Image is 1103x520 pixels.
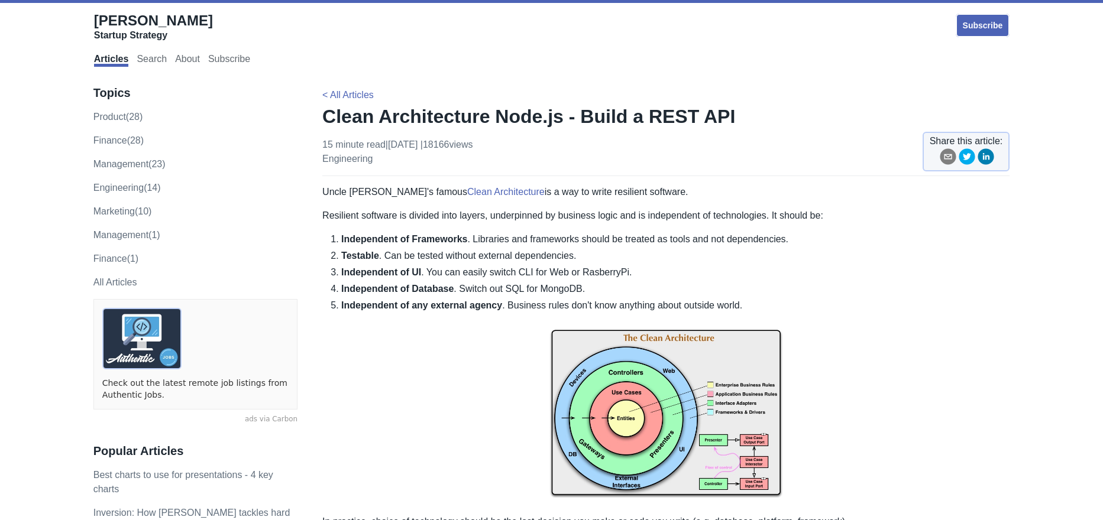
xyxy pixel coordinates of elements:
span: | 18166 views [421,139,473,149]
a: engineering [322,154,373,164]
strong: Independent of any external agency [341,300,502,310]
p: 15 minute read | [DATE] [322,138,473,166]
a: < All Articles [322,90,374,100]
li: . Libraries and frameworks should be treated as tools and not dependencies. [341,232,1010,246]
p: Resilient software is divided into layers, underpinned by business logic and is independent of te... [322,209,1010,223]
strong: Testable [341,251,379,261]
a: Clean Architecture [467,187,545,197]
strong: Independent of UI [341,267,421,277]
li: . Switch out SQL for MongoDB. [341,282,1010,296]
img: The Clean Architecture diagram [542,322,790,505]
a: Articles [94,54,129,67]
li: . Business rules don't know anything about outside world. [341,298,1010,313]
a: All Articles [93,277,137,287]
div: Startup Strategy [94,30,213,41]
li: . Can be tested without external dependencies. [341,249,1010,263]
a: product(28) [93,112,143,122]
strong: Independent of Frameworks [341,234,467,244]
a: marketing(10) [93,206,152,216]
img: ads via Carbon [102,308,182,369]
a: Search [137,54,167,67]
a: [PERSON_NAME]Startup Strategy [94,12,213,41]
a: Finance(1) [93,253,138,264]
a: Subscribe [956,14,1010,37]
h1: Clean Architecture Node.js - Build a REST API [322,105,1010,128]
a: engineering(14) [93,183,161,193]
li: . You can easily switch CLI for Web or RasberryPi. [341,265,1010,279]
a: finance(28) [93,135,144,145]
strong: Independent of Database [341,284,454,294]
button: linkedin [978,148,994,169]
h3: Topics [93,86,297,100]
a: Subscribe [208,54,250,67]
button: twitter [959,148,975,169]
a: Management(1) [93,230,160,240]
a: Check out the latest remote job listings from Authentic Jobs. [102,378,289,401]
h3: Popular Articles [93,444,297,459]
button: email [940,148,956,169]
p: Uncle [PERSON_NAME]'s famous is a way to write resilient software. [322,185,1010,199]
a: ads via Carbon [93,414,297,425]
a: Best charts to use for presentations - 4 key charts [93,470,273,494]
a: About [175,54,200,67]
span: Share this article: [930,134,1003,148]
a: management(23) [93,159,166,169]
span: [PERSON_NAME] [94,12,213,28]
